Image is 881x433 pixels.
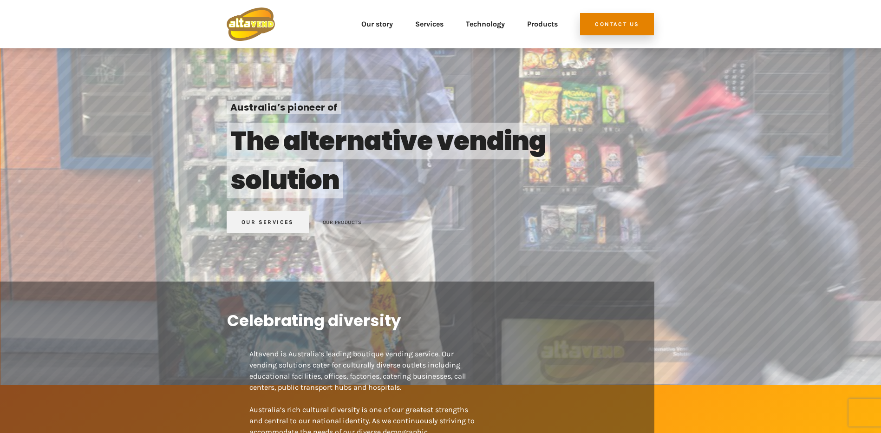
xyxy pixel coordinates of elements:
nav: Top Menu [286,7,558,41]
strong: The alternative vending solution [230,123,546,198]
a: OUR PRODUCTS [323,219,361,225]
a: Services [415,7,444,41]
span: Australia’s pioneer of [227,101,341,114]
h3: Celebrating diversity [227,309,632,332]
a: Technology [466,7,505,41]
a: Contact Us [580,13,654,35]
a: Our story [361,7,393,41]
a: OUR SERVICES [227,211,309,233]
a: Products [527,7,558,41]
